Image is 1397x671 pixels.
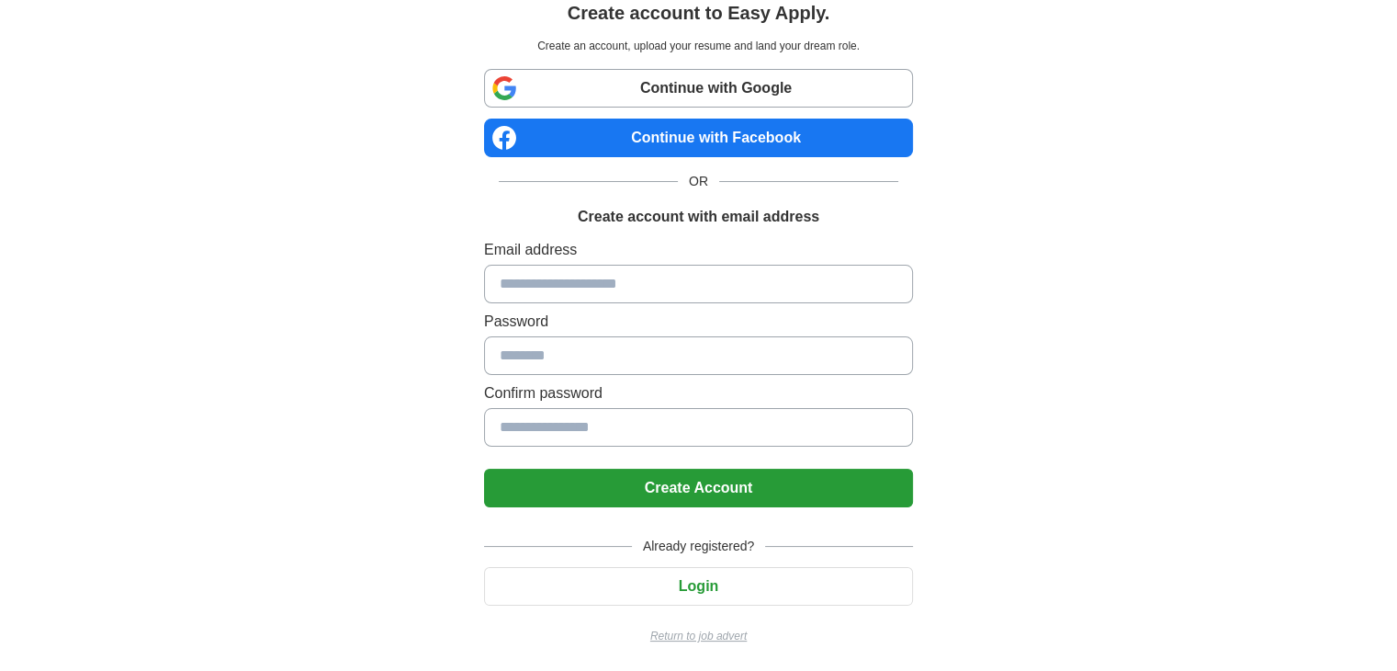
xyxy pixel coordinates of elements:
[678,172,719,191] span: OR
[484,567,913,606] button: Login
[484,578,913,594] a: Login
[484,311,913,333] label: Password
[484,382,913,404] label: Confirm password
[484,239,913,261] label: Email address
[484,628,913,644] a: Return to job advert
[484,469,913,507] button: Create Account
[488,38,909,54] p: Create an account, upload your resume and land your dream role.
[632,537,765,556] span: Already registered?
[578,206,819,228] h1: Create account with email address
[484,119,913,157] a: Continue with Facebook
[484,69,913,108] a: Continue with Google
